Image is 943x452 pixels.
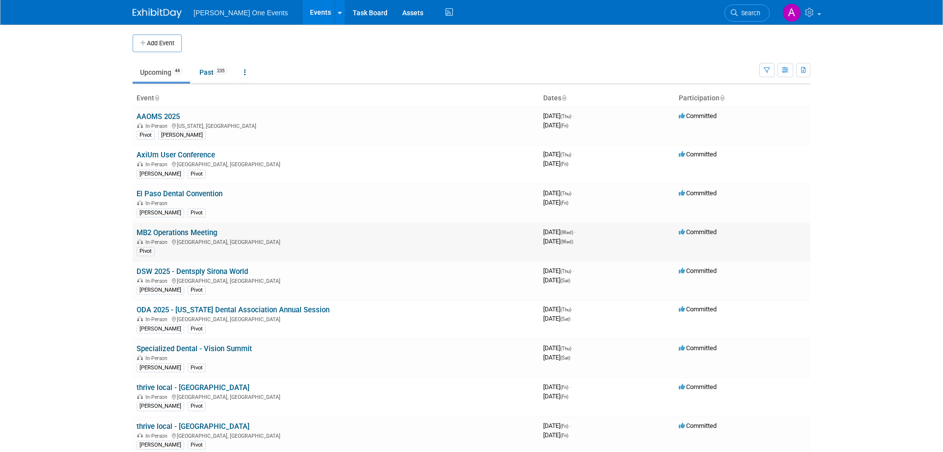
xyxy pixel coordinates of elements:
[137,355,143,360] img: In-Person Event
[137,402,184,411] div: [PERSON_NAME]
[137,286,184,295] div: [PERSON_NAME]
[137,123,143,128] img: In-Person Event
[137,209,184,217] div: [PERSON_NAME]
[543,315,570,322] span: [DATE]
[560,394,568,399] span: (Fri)
[137,316,143,321] img: In-Person Event
[543,238,573,245] span: [DATE]
[137,121,535,129] div: [US_STATE], [GEOGRAPHIC_DATA]
[188,441,206,450] div: Pivot
[145,278,170,284] span: In-Person
[137,112,180,121] a: AAOMS 2025
[560,200,568,206] span: (Fri)
[560,152,571,157] span: (Thu)
[145,200,170,207] span: In-Person
[137,247,155,256] div: Pivot
[137,441,184,450] div: [PERSON_NAME]
[573,189,574,197] span: -
[137,276,535,284] div: [GEOGRAPHIC_DATA], [GEOGRAPHIC_DATA]
[738,9,760,17] span: Search
[573,267,574,274] span: -
[214,67,227,75] span: 235
[188,170,206,179] div: Pivot
[560,239,573,244] span: (Wed)
[543,383,571,391] span: [DATE]
[560,355,570,361] span: (Sat)
[573,344,574,352] span: -
[573,151,574,158] span: -
[782,3,801,22] img: Amanda Bartschi
[188,402,206,411] div: Pivot
[570,422,571,429] span: -
[679,305,717,313] span: Committed
[724,4,770,22] a: Search
[137,131,155,140] div: Pivot
[679,189,717,197] span: Committed
[560,114,571,119] span: (Thu)
[561,94,566,102] a: Sort by Start Date
[679,422,717,429] span: Committed
[188,325,206,333] div: Pivot
[137,305,330,314] a: ODA 2025 - [US_STATE] Dental Association Annual Session
[560,423,568,429] span: (Fri)
[154,94,159,102] a: Sort by Event Name
[543,160,568,167] span: [DATE]
[543,422,571,429] span: [DATE]
[137,422,250,431] a: thrive local - [GEOGRAPHIC_DATA]
[543,354,570,361] span: [DATE]
[679,112,717,120] span: Committed
[145,433,170,439] span: In-Person
[575,228,576,236] span: -
[133,90,539,107] th: Event
[172,67,183,75] span: 44
[137,363,184,372] div: [PERSON_NAME]
[188,286,206,295] div: Pivot
[137,278,143,283] img: In-Person Event
[560,230,573,235] span: (Wed)
[543,189,574,197] span: [DATE]
[560,123,568,128] span: (Fri)
[137,160,535,168] div: [GEOGRAPHIC_DATA], [GEOGRAPHIC_DATA]
[679,344,717,352] span: Committed
[543,199,568,206] span: [DATE]
[543,121,568,129] span: [DATE]
[543,112,574,120] span: [DATE]
[137,383,250,392] a: thrive local - [GEOGRAPHIC_DATA]
[145,394,170,400] span: In-Person
[560,307,571,312] span: (Thu)
[137,392,535,400] div: [GEOGRAPHIC_DATA], [GEOGRAPHIC_DATA]
[543,392,568,400] span: [DATE]
[137,267,248,276] a: DSW 2025 - Dentsply Sirona World
[137,239,143,244] img: In-Person Event
[137,161,143,166] img: In-Person Event
[133,63,190,82] a: Upcoming44
[720,94,724,102] a: Sort by Participation Type
[543,228,576,236] span: [DATE]
[543,276,570,284] span: [DATE]
[145,123,170,129] span: In-Person
[560,269,571,274] span: (Thu)
[679,267,717,274] span: Committed
[137,238,535,245] div: [GEOGRAPHIC_DATA], [GEOGRAPHIC_DATA]
[560,161,568,167] span: (Fri)
[194,9,288,17] span: [PERSON_NAME] One Events
[543,305,574,313] span: [DATE]
[543,431,568,439] span: [DATE]
[145,161,170,168] span: In-Person
[137,433,143,438] img: In-Person Event
[137,228,217,237] a: MB2 Operations Meeting
[145,239,170,245] span: In-Person
[137,394,143,399] img: In-Person Event
[679,228,717,236] span: Committed
[560,191,571,196] span: (Thu)
[675,90,810,107] th: Participation
[560,346,571,351] span: (Thu)
[137,344,252,353] a: Specialized Dental - Vision Summit
[145,355,170,362] span: In-Person
[543,151,574,158] span: [DATE]
[543,344,574,352] span: [DATE]
[560,433,568,438] span: (Fri)
[679,151,717,158] span: Committed
[679,383,717,391] span: Committed
[137,431,535,439] div: [GEOGRAPHIC_DATA], [GEOGRAPHIC_DATA]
